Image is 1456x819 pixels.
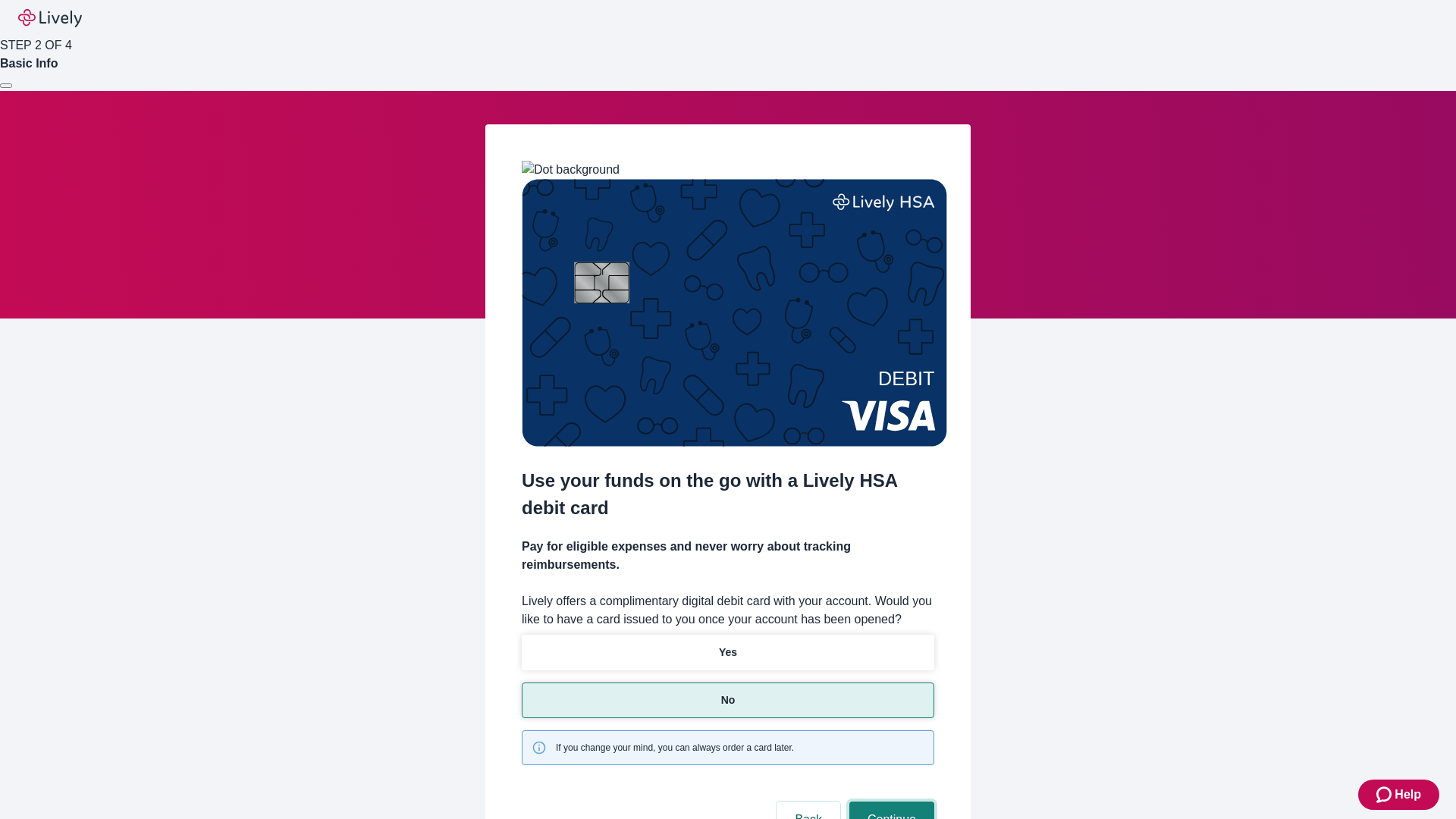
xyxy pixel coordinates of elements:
h2: Use your funds on the go with a Lively HSA debit card [522,467,934,522]
button: Yes [522,635,934,670]
button: Zendesk support iconHelp [1358,780,1439,810]
button: No [522,682,934,718]
h4: Pay for eligible expenses and never worry about tracking reimbursements. [522,538,934,574]
p: Yes [719,645,737,661]
span: Help [1395,786,1421,804]
span: If you change your mind, you can always order a card later. [556,741,794,755]
svg: Zendesk support icon [1376,786,1395,804]
label: Lively offers a complimentary digital debit card with your account. Would you like to have a card... [522,592,934,629]
img: Dot background [522,161,620,179]
img: Lively [18,9,82,27]
img: Debit card [522,179,947,447]
p: No [721,692,736,708]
